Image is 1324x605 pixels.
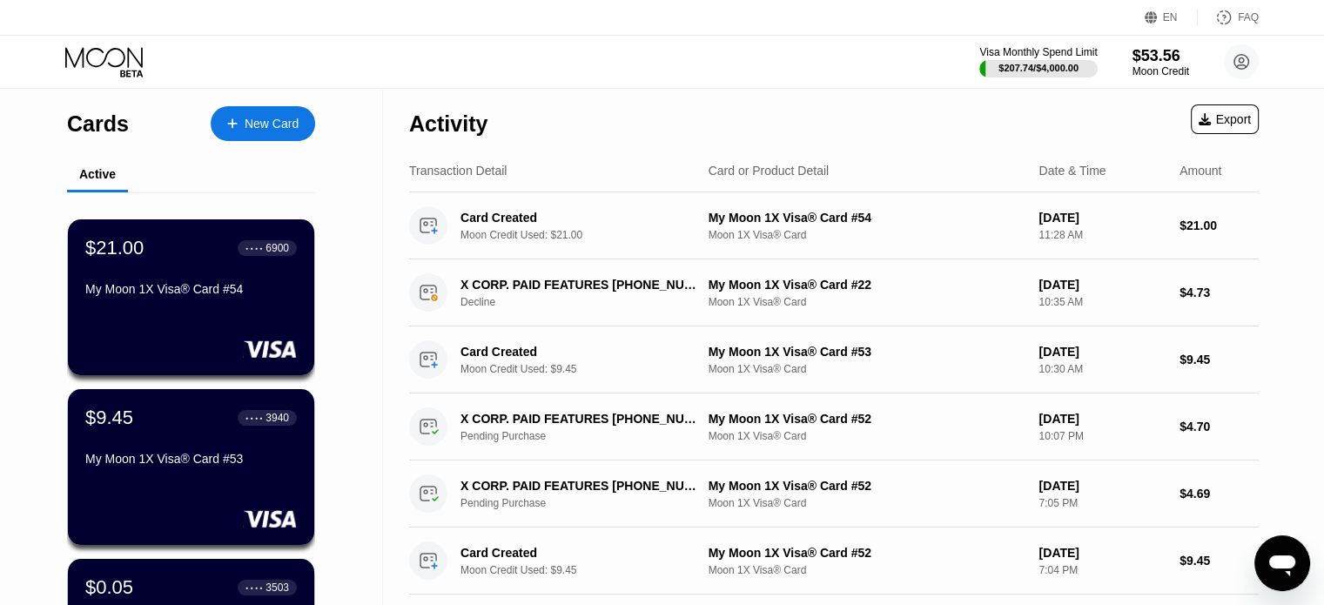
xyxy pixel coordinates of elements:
div: Moon 1X Visa® Card [709,430,1025,442]
div: ● ● ● ● [245,245,263,251]
div: $21.00● ● ● ●6900My Moon 1X Visa® Card #54 [68,219,314,375]
div: My Moon 1X Visa® Card #54 [709,211,1025,225]
div: X CORP. PAID FEATURES [PHONE_NUMBER] US [460,479,699,493]
div: 10:07 PM [1038,430,1166,442]
div: Active [79,167,116,181]
div: 10:35 AM [1038,296,1166,308]
div: My Moon 1X Visa® Card #53 [85,452,297,466]
div: My Moon 1X Visa® Card #22 [709,278,1025,292]
div: Decline [460,296,717,308]
div: Pending Purchase [460,497,717,509]
div: New Card [245,117,299,131]
div: $53.56 [1132,47,1189,65]
div: [DATE] [1038,278,1166,292]
div: X CORP. PAID FEATURES [PHONE_NUMBER] USDeclineMy Moon 1X Visa® Card #22Moon 1X Visa® Card[DATE]10... [409,259,1259,326]
div: 7:05 PM [1038,497,1166,509]
div: Card CreatedMoon Credit Used: $9.45My Moon 1X Visa® Card #53Moon 1X Visa® Card[DATE]10:30 AM$9.45 [409,326,1259,393]
div: 11:28 AM [1038,229,1166,241]
div: $4.70 [1180,420,1259,434]
div: My Moon 1X Visa® Card #54 [85,282,297,296]
div: [DATE] [1038,412,1166,426]
div: Moon 1X Visa® Card [709,497,1025,509]
div: My Moon 1X Visa® Card #52 [709,479,1025,493]
div: My Moon 1X Visa® Card #53 [709,345,1025,359]
div: Cards [67,111,129,137]
iframe: Dugme za pokretanje prozora za razmenu poruka [1254,535,1310,591]
div: FAQ [1198,9,1259,26]
div: X CORP. PAID FEATURES [PHONE_NUMBER] US [460,412,699,426]
div: $21.00 [1180,218,1259,232]
div: EN [1163,11,1178,24]
div: 7:04 PM [1038,564,1166,576]
div: Visa Monthly Spend Limit$207.74/$4,000.00 [979,46,1097,77]
div: Moon 1X Visa® Card [709,229,1025,241]
div: $21.00 [85,237,144,259]
div: ● ● ● ● [245,585,263,590]
div: $207.74 / $4,000.00 [998,63,1079,73]
div: X CORP. PAID FEATURES [PHONE_NUMBER] USPending PurchaseMy Moon 1X Visa® Card #52Moon 1X Visa® Car... [409,393,1259,460]
div: Moon 1X Visa® Card [709,363,1025,375]
div: EN [1145,9,1198,26]
div: 6900 [265,242,289,254]
div: $0.05 [85,576,133,599]
div: Card Created [460,546,699,560]
div: Card Created [460,345,699,359]
div: $4.69 [1180,487,1259,501]
div: Date & Time [1038,164,1106,178]
div: Moon Credit Used: $9.45 [460,363,717,375]
div: X CORP. PAID FEATURES [PHONE_NUMBER] USPending PurchaseMy Moon 1X Visa® Card #52Moon 1X Visa® Car... [409,460,1259,528]
div: My Moon 1X Visa® Card #52 [709,546,1025,560]
div: Visa Monthly Spend Limit [979,46,1097,58]
div: [DATE] [1038,479,1166,493]
div: $9.45 [1180,353,1259,366]
div: Export [1199,112,1251,126]
div: Moon 1X Visa® Card [709,564,1025,576]
div: Moon Credit [1132,65,1189,77]
div: Card CreatedMoon Credit Used: $9.45My Moon 1X Visa® Card #52Moon 1X Visa® Card[DATE]7:04 PM$9.45 [409,528,1259,595]
div: Transaction Detail [409,164,507,178]
div: Card CreatedMoon Credit Used: $21.00My Moon 1X Visa® Card #54Moon 1X Visa® Card[DATE]11:28 AM$21.00 [409,192,1259,259]
div: Activity [409,111,487,137]
div: Moon 1X Visa® Card [709,296,1025,308]
div: 10:30 AM [1038,363,1166,375]
div: $4.73 [1180,286,1259,299]
div: X CORP. PAID FEATURES [PHONE_NUMBER] US [460,278,699,292]
div: Moon Credit Used: $9.45 [460,564,717,576]
div: Amount [1180,164,1221,178]
div: My Moon 1X Visa® Card #52 [709,412,1025,426]
div: Card or Product Detail [709,164,830,178]
div: $9.45 [85,407,133,429]
div: New Card [211,106,315,141]
div: [DATE] [1038,546,1166,560]
div: 3940 [265,412,289,424]
div: Moon Credit Used: $21.00 [460,229,717,241]
div: Export [1191,104,1259,134]
div: FAQ [1238,11,1259,24]
div: [DATE] [1038,211,1166,225]
div: Pending Purchase [460,430,717,442]
div: [DATE] [1038,345,1166,359]
div: $53.56Moon Credit [1132,47,1189,77]
div: ● ● ● ● [245,415,263,420]
div: 3503 [265,581,289,594]
div: $9.45● ● ● ●3940My Moon 1X Visa® Card #53 [68,389,314,545]
div: $9.45 [1180,554,1259,568]
div: Card Created [460,211,699,225]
